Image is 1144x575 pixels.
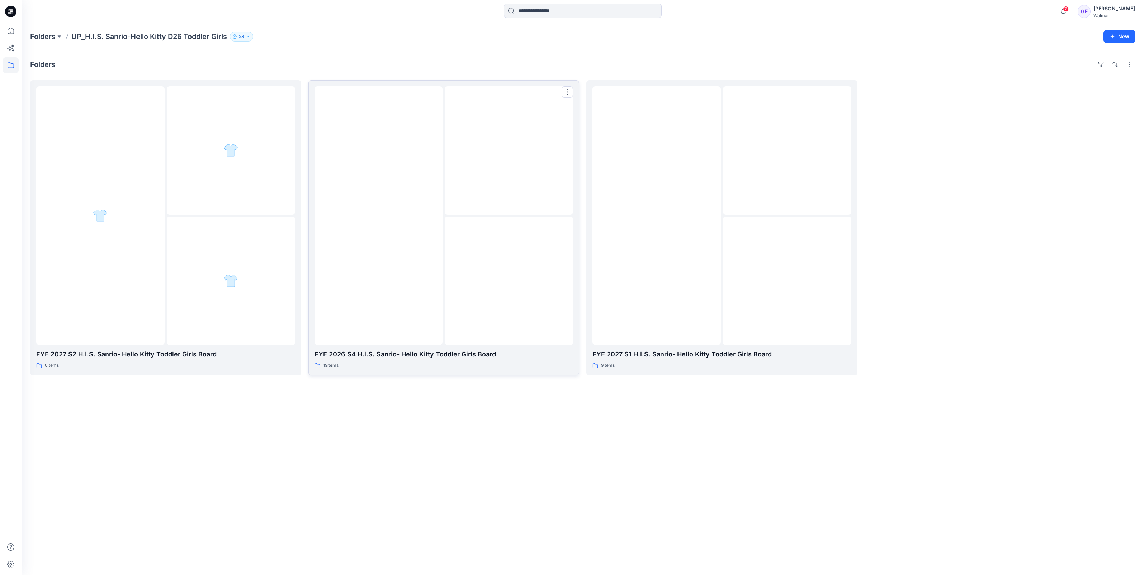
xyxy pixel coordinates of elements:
p: FYE 2027 S1 H.I.S. Sanrio- Hello Kitty Toddler Girls Board [592,349,851,359]
a: folder 1folder 2folder 3FYE 2027 S2 H.I.S. Sanrio- Hello Kitty Toddler Girls Board0items [30,80,301,375]
img: folder 3 [223,273,238,288]
p: FYE 2026 S4 H.I.S. Sanrio- Hello Kitty Toddler Girls Board [315,349,573,359]
img: folder 1 [93,208,108,223]
p: UP_H.I.S. Sanrio-Hello Kitty D26 Toddler Girls [71,32,227,42]
div: [PERSON_NAME] [1093,4,1135,13]
span: 7 [1063,6,1069,12]
div: Walmart [1093,13,1135,18]
div: GF [1078,5,1091,18]
p: 19 items [323,362,339,369]
a: folder 1folder 2folder 3FYE 2026 S4 H.I.S. Sanrio- Hello Kitty Toddler Girls Board19items [308,80,580,375]
a: folder 1folder 2folder 3FYE 2027 S1 H.I.S. Sanrio- Hello Kitty Toddler Girls Board9items [586,80,857,375]
img: folder 2 [223,143,238,158]
p: 0 items [45,362,59,369]
button: New [1103,30,1135,43]
h4: Folders [30,60,56,69]
p: 28 [239,33,244,40]
button: 28 [230,32,253,42]
p: FYE 2027 S2 H.I.S. Sanrio- Hello Kitty Toddler Girls Board [36,349,295,359]
a: Folders [30,32,56,42]
p: 9 items [601,362,615,369]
